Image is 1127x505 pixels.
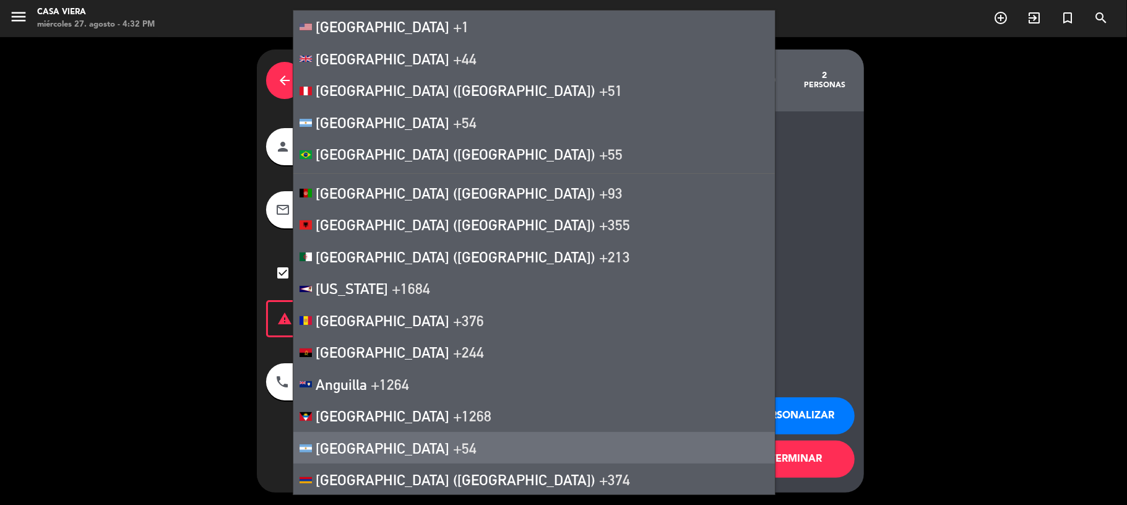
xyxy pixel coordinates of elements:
[1060,11,1075,25] i: turned_in_not
[392,280,430,297] span: +1684
[453,343,484,361] span: +244
[9,7,28,26] i: menu
[316,114,449,131] span: [GEOGRAPHIC_DATA]
[316,216,595,233] span: [GEOGRAPHIC_DATA] ([GEOGRAPHIC_DATA])
[275,374,290,389] i: phone
[266,59,650,102] div: Datos del cliente
[316,343,449,361] span: [GEOGRAPHIC_DATA]
[275,202,290,217] i: mail_outline
[599,184,623,202] span: +93
[316,376,367,393] span: Anguilla
[316,471,595,488] span: [GEOGRAPHIC_DATA] ([GEOGRAPHIC_DATA])
[275,265,290,280] i: check_box
[599,216,630,233] span: +355
[1094,11,1108,25] i: search
[266,300,650,337] div: EL CLIENTE NO RECIBIRÁ ALERTAS NI RECORDATORIOS
[599,82,623,99] span: +51
[316,50,449,67] span: [GEOGRAPHIC_DATA]
[371,376,409,393] span: +1264
[316,312,449,329] span: [GEOGRAPHIC_DATA]
[599,145,623,163] span: +55
[316,407,449,425] span: [GEOGRAPHIC_DATA]
[599,248,630,265] span: +213
[316,184,595,202] span: [GEOGRAPHIC_DATA] (‫[GEOGRAPHIC_DATA]‬‎)
[316,145,595,163] span: [GEOGRAPHIC_DATA] ([GEOGRAPHIC_DATA])
[316,439,449,457] span: [GEOGRAPHIC_DATA]
[316,248,595,265] span: [GEOGRAPHIC_DATA] (‫[GEOGRAPHIC_DATA]‬‎)
[268,311,301,326] i: warning
[37,19,155,31] div: miércoles 27. agosto - 4:32 PM
[453,407,491,425] span: +1268
[37,6,155,19] div: Casa Viera
[795,71,855,80] div: 2
[277,73,292,88] i: arrow_back
[795,80,855,90] div: personas
[453,50,477,67] span: +44
[1027,11,1042,25] i: exit_to_app
[316,280,388,297] span: [US_STATE]
[9,7,28,30] button: menu
[275,139,290,154] i: person
[453,312,484,329] span: +376
[453,439,477,457] span: +54
[316,82,595,99] span: [GEOGRAPHIC_DATA] ([GEOGRAPHIC_DATA])
[453,114,477,131] span: +54
[599,471,630,488] span: +374
[993,11,1008,25] i: add_circle_outline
